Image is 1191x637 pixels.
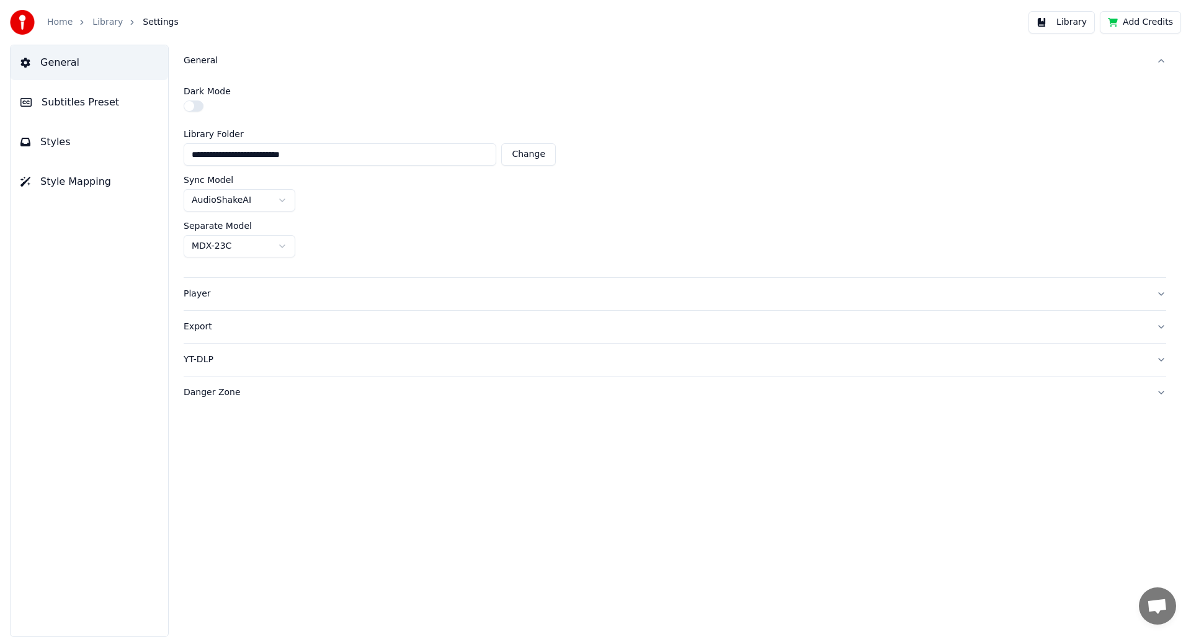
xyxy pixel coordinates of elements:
[184,376,1166,409] button: Danger Zone
[184,87,231,96] label: Dark Mode
[47,16,179,29] nav: breadcrumb
[42,95,119,110] span: Subtitles Preset
[184,321,1146,333] div: Export
[184,278,1166,310] button: Player
[184,176,233,184] label: Sync Model
[184,77,1166,277] div: General
[184,311,1166,343] button: Export
[92,16,123,29] a: Library
[1100,11,1181,33] button: Add Credits
[40,174,111,189] span: Style Mapping
[11,85,168,120] button: Subtitles Preset
[184,386,1146,399] div: Danger Zone
[11,45,168,80] button: General
[11,164,168,199] button: Style Mapping
[184,344,1166,376] button: YT-DLP
[40,135,71,149] span: Styles
[47,16,73,29] a: Home
[1028,11,1095,33] button: Library
[10,10,35,35] img: youka
[184,221,252,230] label: Separate Model
[1139,587,1176,625] a: Open chat
[184,45,1166,77] button: General
[501,143,556,166] button: Change
[184,354,1146,366] div: YT-DLP
[184,130,556,138] label: Library Folder
[11,125,168,159] button: Styles
[184,288,1146,300] div: Player
[184,55,1146,67] div: General
[143,16,178,29] span: Settings
[40,55,79,70] span: General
